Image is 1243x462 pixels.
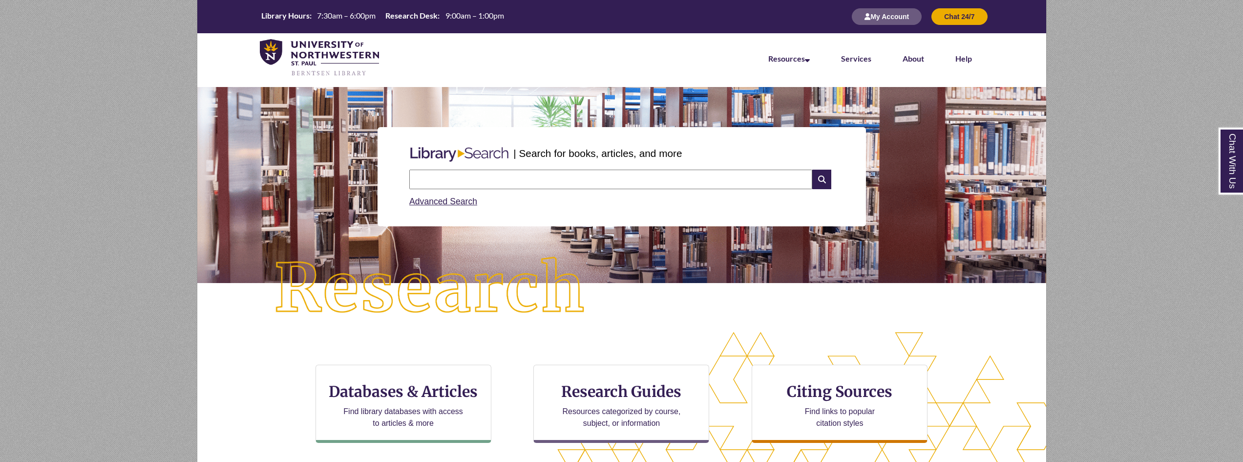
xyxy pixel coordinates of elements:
[381,10,441,21] th: Research Desk:
[903,54,924,63] a: About
[931,12,987,21] a: Chat 24/7
[558,406,685,429] p: Resources categorized by course, subject, or information
[931,8,987,25] button: Chat 24/7
[324,382,483,401] h3: Databases & Articles
[768,54,810,63] a: Resources
[780,382,900,401] h3: Citing Sources
[445,11,504,20] span: 9:00am – 1:00pm
[257,10,313,21] th: Library Hours:
[852,8,922,25] button: My Account
[316,365,491,443] a: Databases & Articles Find library databases with access to articles & more
[239,222,621,355] img: Research
[533,365,709,443] a: Research Guides Resources categorized by course, subject, or information
[792,406,887,429] p: Find links to popular citation styles
[513,146,682,161] p: | Search for books, articles, and more
[409,197,477,206] a: Advanced Search
[257,10,508,23] a: Hours Today
[405,143,513,166] img: Libary Search
[812,170,831,189] i: Search
[257,10,508,22] table: Hours Today
[852,12,922,21] a: My Account
[841,54,871,63] a: Services
[260,39,379,77] img: UNWSP Library Logo
[542,382,701,401] h3: Research Guides
[955,54,972,63] a: Help
[752,365,927,443] a: Citing Sources Find links to popular citation styles
[339,406,467,429] p: Find library databases with access to articles & more
[317,11,376,20] span: 7:30am – 6:00pm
